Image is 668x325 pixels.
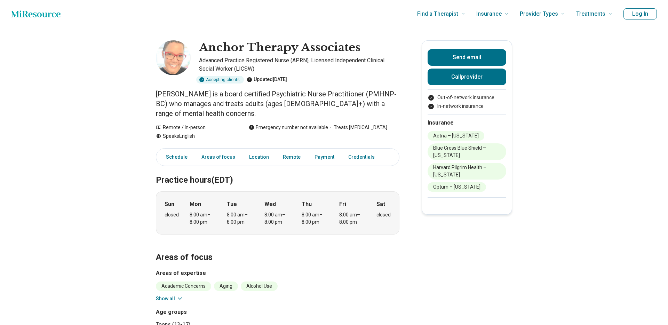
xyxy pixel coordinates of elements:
li: Harvard Pilgrim Health – [US_STATE] [428,163,506,180]
li: Academic Concerns [156,282,211,291]
h3: Areas of expertise [156,269,399,277]
strong: Thu [302,200,312,208]
div: 8:00 am – 8:00 pm [339,211,366,226]
span: Treatments [576,9,605,19]
a: Remote [279,150,305,164]
li: Aging [214,282,238,291]
button: Log In [623,8,657,19]
strong: Fri [339,200,346,208]
a: Credentials [344,150,383,164]
strong: Sat [376,200,385,208]
strong: Sun [165,200,174,208]
img: Anchor Therapy Associates, Advanced Practice Registered Nurse (APRN) [156,40,191,75]
ul: Payment options [428,94,506,110]
h3: Age groups [156,308,275,316]
div: Updated [DATE] [247,76,287,84]
div: When does the program meet? [156,191,399,235]
div: Speaks English [156,133,235,140]
p: Advanced Practice Registered Nurse (APRN), Licensed Independent Clinical Social Worker (LICSW) [199,56,399,73]
span: Treats [MEDICAL_DATA] [328,124,387,131]
strong: Wed [264,200,276,208]
a: Payment [310,150,339,164]
a: Location [245,150,273,164]
h2: Areas of focus [156,235,399,263]
h2: Practice hours (EDT) [156,158,399,186]
div: 8:00 am – 8:00 pm [227,211,254,226]
h2: Insurance [428,119,506,127]
span: Provider Types [520,9,558,19]
li: In-network insurance [428,103,506,110]
li: Optum – [US_STATE] [428,182,486,192]
button: Callprovider [428,69,506,85]
li: Out-of-network insurance [428,94,506,101]
a: Home page [11,7,61,21]
span: Insurance [476,9,502,19]
div: Remote / In-person [156,124,235,131]
p: [PERSON_NAME] is a board certified Psychiatric Nurse Practitioner (PMHNP-BC) who manages and trea... [156,89,399,118]
div: 8:00 am – 8:00 pm [264,211,291,226]
div: Emergency number not available [249,124,328,131]
div: closed [376,211,391,219]
div: 8:00 am – 8:00 pm [302,211,328,226]
strong: Tue [227,200,237,208]
h1: Anchor Therapy Associates [199,40,360,55]
a: Schedule [158,150,192,164]
div: 8:00 am – 8:00 pm [190,211,216,226]
li: Aetna – [US_STATE] [428,131,484,141]
li: Alcohol Use [241,282,278,291]
button: Show all [156,295,183,302]
li: Blue Cross Blue Shield – [US_STATE] [428,143,506,160]
strong: Mon [190,200,201,208]
div: Accepting clients [196,76,244,84]
span: Find a Therapist [417,9,458,19]
div: closed [165,211,179,219]
a: Areas of focus [197,150,239,164]
button: Send email [428,49,506,66]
